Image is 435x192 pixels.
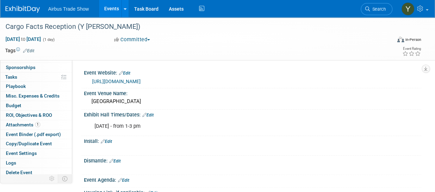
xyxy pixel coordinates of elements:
button: Committed [112,36,153,43]
span: Copy/Duplicate Event [6,141,52,146]
div: Event Format [360,36,421,46]
a: Sponsorships [0,63,72,72]
a: Logs [0,158,72,168]
a: Edit [23,48,34,53]
span: Misc. Expenses & Credits [6,93,59,99]
div: Cargo Facts Reception (Y [PERSON_NAME]) [3,21,386,33]
img: Format-Inperson.png [397,37,404,42]
span: Attachments [6,122,40,127]
a: Tasks [0,72,72,82]
span: [DATE] [DATE] [5,36,41,42]
td: Personalize Event Tab Strip [46,174,58,183]
div: Exhibit Hall Times/Dates: [84,110,421,118]
a: Misc. Expenses & Credits [0,91,72,101]
span: ROI, Objectives & ROO [6,112,52,118]
a: Delete Event [0,168,72,177]
span: Logs [6,160,16,166]
a: Copy/Duplicate Event [0,139,72,148]
span: Airbus Trade Show [48,6,89,12]
span: 1 [35,122,40,127]
td: Toggle Event Tabs [58,174,72,183]
div: Install: [84,136,421,145]
a: ROI, Objectives & ROO [0,111,72,120]
div: Event Venue Name: [84,88,421,97]
a: Event Settings [0,149,72,158]
span: (1 day) [42,37,55,42]
a: Search [361,3,392,15]
div: Event Rating [402,47,421,50]
a: Edit [142,113,154,117]
a: Attachments1 [0,120,72,129]
div: In-Person [405,37,421,42]
a: Edit [101,139,112,144]
span: Sponsorships [6,65,35,70]
span: Budget [6,103,21,108]
a: Edit [109,159,121,163]
a: Edit [119,71,130,76]
a: Event Binder (.pdf export) [0,130,72,139]
span: Event Settings [6,150,37,156]
a: Playbook [0,82,72,91]
a: Budget [0,101,72,110]
img: Yolanda Bauza [401,2,414,15]
span: to [20,36,26,42]
span: Event Binder (.pdf export) [6,132,61,137]
div: Event Website: [84,68,421,77]
span: Playbook [6,83,26,89]
div: Dismantle: [84,156,421,165]
a: Edit [118,178,129,183]
div: Event Agenda: [84,175,421,184]
div: [DATE] - from 1-3 pm [90,120,355,133]
span: Search [370,7,386,12]
a: [URL][DOMAIN_NAME] [92,79,141,84]
span: Tasks [5,74,17,80]
img: ExhibitDay [6,6,40,13]
td: Tags [5,47,34,54]
div: [GEOGRAPHIC_DATA] [89,96,416,107]
span: Delete Event [6,170,32,175]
